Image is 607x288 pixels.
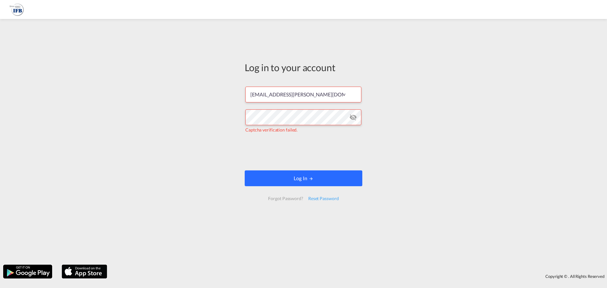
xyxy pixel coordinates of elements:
md-icon: icon-eye-off [349,113,357,121]
input: Enter email/phone number [245,87,361,102]
iframe: reCAPTCHA [255,139,352,164]
span: Captcha verification failed. [245,127,297,132]
img: google.png [3,264,53,279]
div: Log in to your account [245,61,362,74]
img: b628ab10256c11eeb52753acbc15d091.png [9,3,24,17]
div: Copyright © . All Rights Reserved [110,271,607,282]
div: Reset Password [306,193,341,204]
div: Forgot Password? [266,193,305,204]
button: LOGIN [245,170,362,186]
img: apple.png [61,264,108,279]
